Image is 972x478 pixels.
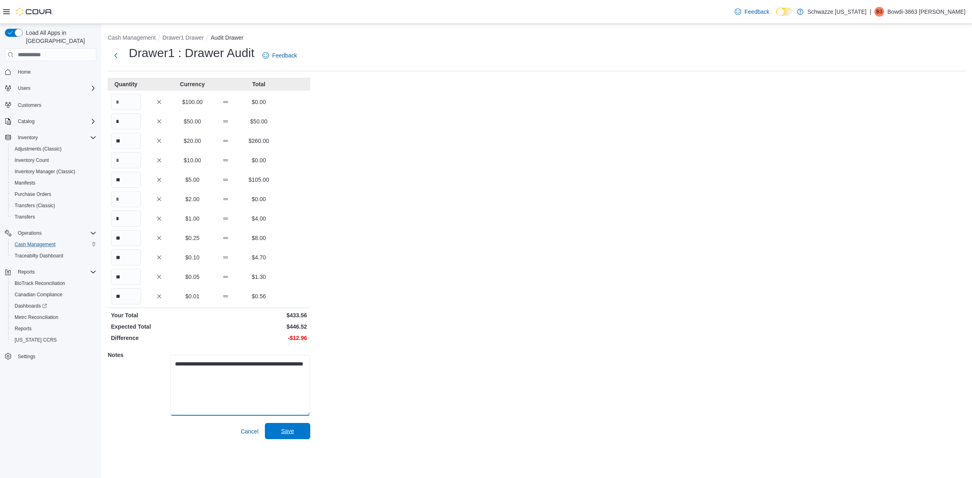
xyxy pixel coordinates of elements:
[15,180,35,186] span: Manifests
[808,7,867,17] p: Schwazze [US_STATE]
[15,267,96,277] span: Reports
[8,312,100,323] button: Metrc Reconciliation
[8,334,100,346] button: [US_STATE] CCRS
[8,155,100,166] button: Inventory Count
[18,134,38,141] span: Inventory
[15,133,96,142] span: Inventory
[259,47,300,64] a: Feedback
[8,143,100,155] button: Adjustments (Classic)
[8,239,100,250] button: Cash Management
[15,100,96,110] span: Customers
[162,34,204,41] button: Drawer1 Drawer
[23,29,96,45] span: Load All Apps in [GEOGRAPHIC_DATA]
[177,156,207,164] p: $10.00
[272,51,297,59] span: Feedback
[11,189,55,199] a: Purchase Orders
[15,157,49,164] span: Inventory Count
[15,117,38,126] button: Catalog
[244,176,274,184] p: $105.00
[15,83,96,93] span: Users
[244,98,274,106] p: $0.00
[8,289,100,300] button: Canadian Compliance
[15,280,65,287] span: BioTrack Reconciliation
[18,230,42,236] span: Operations
[11,155,96,165] span: Inventory Count
[281,427,294,435] span: Save
[108,34,156,41] button: Cash Management
[211,311,307,319] p: $433.56
[8,250,100,261] button: Traceabilty Dashboard
[2,227,100,239] button: Operations
[15,253,63,259] span: Traceabilty Dashboard
[177,195,207,203] p: $2.00
[244,80,274,88] p: Total
[111,133,141,149] input: Quantity
[15,83,34,93] button: Users
[244,137,274,145] p: $260.00
[874,7,884,17] div: Bowdi-3863 Thompson
[265,423,310,439] button: Save
[16,8,53,16] img: Cova
[2,351,100,362] button: Settings
[244,215,274,223] p: $4.00
[18,69,31,75] span: Home
[18,118,34,125] span: Catalog
[15,325,32,332] span: Reports
[244,234,274,242] p: $8.00
[111,288,141,304] input: Quantity
[111,323,207,331] p: Expected Total
[15,168,75,175] span: Inventory Manager (Classic)
[8,278,100,289] button: BioTrack Reconciliation
[870,7,871,17] p: |
[177,176,207,184] p: $5.00
[11,201,58,210] a: Transfers (Classic)
[8,300,100,312] a: Dashboards
[11,312,62,322] a: Metrc Reconciliation
[8,166,100,177] button: Inventory Manager (Classic)
[111,80,141,88] p: Quantity
[744,8,769,16] span: Feedback
[15,67,96,77] span: Home
[177,273,207,281] p: $0.05
[111,311,207,319] p: Your Total
[177,137,207,145] p: $20.00
[11,324,35,334] a: Reports
[244,273,274,281] p: $1.30
[15,241,55,248] span: Cash Management
[776,8,793,16] input: Dark Mode
[15,214,35,220] span: Transfers
[11,212,96,222] span: Transfers
[177,117,207,125] p: $50.00
[11,290,96,300] span: Canadian Compliance
[111,191,141,207] input: Quantity
[8,189,100,200] button: Purchase Orders
[11,240,96,249] span: Cash Management
[108,47,124,64] button: Next
[111,269,141,285] input: Quantity
[2,99,100,110] button: Customers
[2,83,100,94] button: Users
[11,201,96,210] span: Transfers (Classic)
[111,172,141,188] input: Quantity
[11,189,96,199] span: Purchase Orders
[11,335,96,345] span: Washington CCRS
[11,144,96,154] span: Adjustments (Classic)
[15,100,45,110] a: Customers
[15,291,62,298] span: Canadian Compliance
[129,45,254,61] h1: Drawer1 : Drawer Audit
[8,211,100,223] button: Transfers
[15,337,57,343] span: [US_STATE] CCRS
[15,67,34,77] a: Home
[11,144,65,154] a: Adjustments (Classic)
[241,427,258,436] span: Cancel
[244,117,274,125] p: $50.00
[2,116,100,127] button: Catalog
[887,7,966,17] p: Bowdi-3863 [PERSON_NAME]
[211,334,307,342] p: -$12.96
[11,278,68,288] a: BioTrack Reconciliation
[211,34,243,41] button: Audit Drawer
[15,267,38,277] button: Reports
[244,156,274,164] p: $0.00
[11,324,96,334] span: Reports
